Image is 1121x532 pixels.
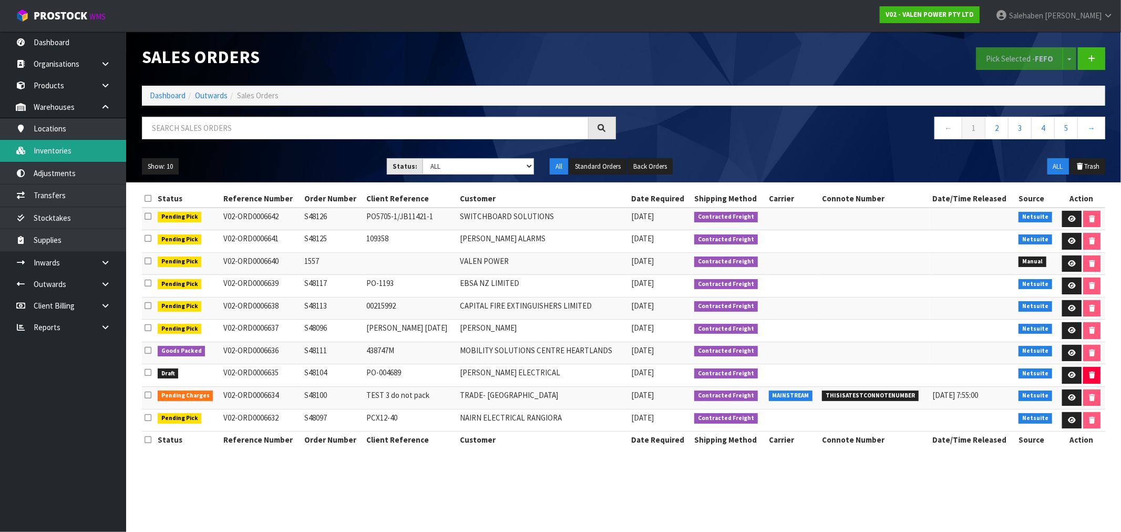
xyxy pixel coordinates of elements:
th: Client Reference [364,190,458,207]
a: 2 [985,117,1009,139]
span: Pending Pick [158,279,202,290]
td: V02-ORD0006642 [221,208,302,230]
span: Netsuite [1019,369,1052,379]
span: [DATE] [631,390,654,400]
span: Contracted Freight [694,212,758,222]
span: [DATE] [631,323,654,333]
th: Order Number [302,190,364,207]
a: Dashboard [150,90,186,100]
span: Contracted Freight [694,413,758,424]
span: Draft [158,369,179,379]
td: S48111 [302,342,364,364]
span: [DATE] [631,413,654,423]
span: Pending Pick [158,257,202,267]
span: Netsuite [1019,279,1052,290]
span: [PERSON_NAME] [1045,11,1102,21]
small: WMS [89,12,106,22]
th: Customer [457,190,628,207]
span: THISISATESTCONNOTENUMBER [822,391,919,401]
td: V02-ORD0006639 [221,275,302,298]
a: 1 [962,117,985,139]
td: V02-ORD0006641 [221,230,302,253]
td: S48096 [302,320,364,342]
th: Shipping Method [692,190,766,207]
nav: Page navigation [632,117,1106,142]
span: Netsuite [1019,346,1052,356]
th: Source [1016,432,1058,448]
td: [PERSON_NAME] [DATE] [364,320,458,342]
th: Action [1058,432,1105,448]
span: Pending Pick [158,301,202,312]
td: NAIRN ELECTRICAL RANGIORA [457,409,628,432]
th: Action [1058,190,1105,207]
td: EBSA NZ LIMITED [457,275,628,298]
th: Connote Number [819,190,930,207]
td: MOBILITY SOLUTIONS CENTRE HEARTLANDS [457,342,628,364]
span: Contracted Freight [694,301,758,312]
td: V02-ORD0006636 [221,342,302,364]
button: Back Orders [628,158,673,175]
span: [DATE] [631,278,654,288]
th: Date Required [629,190,692,207]
span: Netsuite [1019,413,1052,424]
span: Contracted Freight [694,234,758,245]
span: Pending Pick [158,324,202,334]
td: CAPITAL FIRE EXTINGUISHERS LIMITED [457,297,628,320]
td: S48100 [302,386,364,409]
a: 3 [1008,117,1032,139]
button: All [550,158,568,175]
span: Pending Pick [158,212,202,222]
td: PCX12-40 [364,409,458,432]
td: S48113 [302,297,364,320]
td: [PERSON_NAME] [457,320,628,342]
strong: V02 - VALEN POWER PTY LTD [886,10,974,19]
a: 4 [1031,117,1055,139]
span: Salehaben [1009,11,1043,21]
span: Netsuite [1019,234,1052,245]
span: [DATE] [631,345,654,355]
th: Status [155,432,221,448]
td: V02-ORD0006637 [221,320,302,342]
button: Standard Orders [569,158,626,175]
span: Sales Orders [237,90,279,100]
td: VALEN POWER [457,252,628,275]
td: PO-1193 [364,275,458,298]
span: Contracted Freight [694,369,758,379]
td: S48104 [302,364,364,387]
td: SWITCHBOARD SOLUTIONS [457,208,628,230]
strong: FEFO [1035,54,1053,64]
th: Shipping Method [692,432,766,448]
button: ALL [1047,158,1069,175]
span: Contracted Freight [694,257,758,267]
td: V02-ORD0006634 [221,386,302,409]
span: Netsuite [1019,391,1052,401]
span: Goods Packed [158,346,205,356]
a: → [1077,117,1105,139]
span: ProStock [34,9,87,23]
span: [DATE] 7:55:00 [932,390,978,400]
span: [DATE] [631,301,654,311]
span: Pending Charges [158,391,213,401]
button: Trash [1070,158,1105,175]
span: Pending Pick [158,234,202,245]
img: cube-alt.png [16,9,29,22]
td: S48117 [302,275,364,298]
th: Date/Time Released [930,432,1016,448]
th: Client Reference [364,432,458,448]
span: Contracted Freight [694,346,758,356]
td: [PERSON_NAME] ALARMS [457,230,628,253]
th: Order Number [302,432,364,448]
span: MAINSTREAM [769,391,813,401]
span: [DATE] [631,233,654,243]
input: Search sales orders [142,117,589,139]
td: 109358 [364,230,458,253]
h1: Sales Orders [142,47,616,67]
td: V02-ORD0006638 [221,297,302,320]
span: Manual [1019,257,1046,267]
a: Outwards [195,90,228,100]
th: Carrier [766,190,819,207]
th: Reference Number [221,432,302,448]
td: PO-004689 [364,364,458,387]
td: V02-ORD0006635 [221,364,302,387]
span: [DATE] [631,367,654,377]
